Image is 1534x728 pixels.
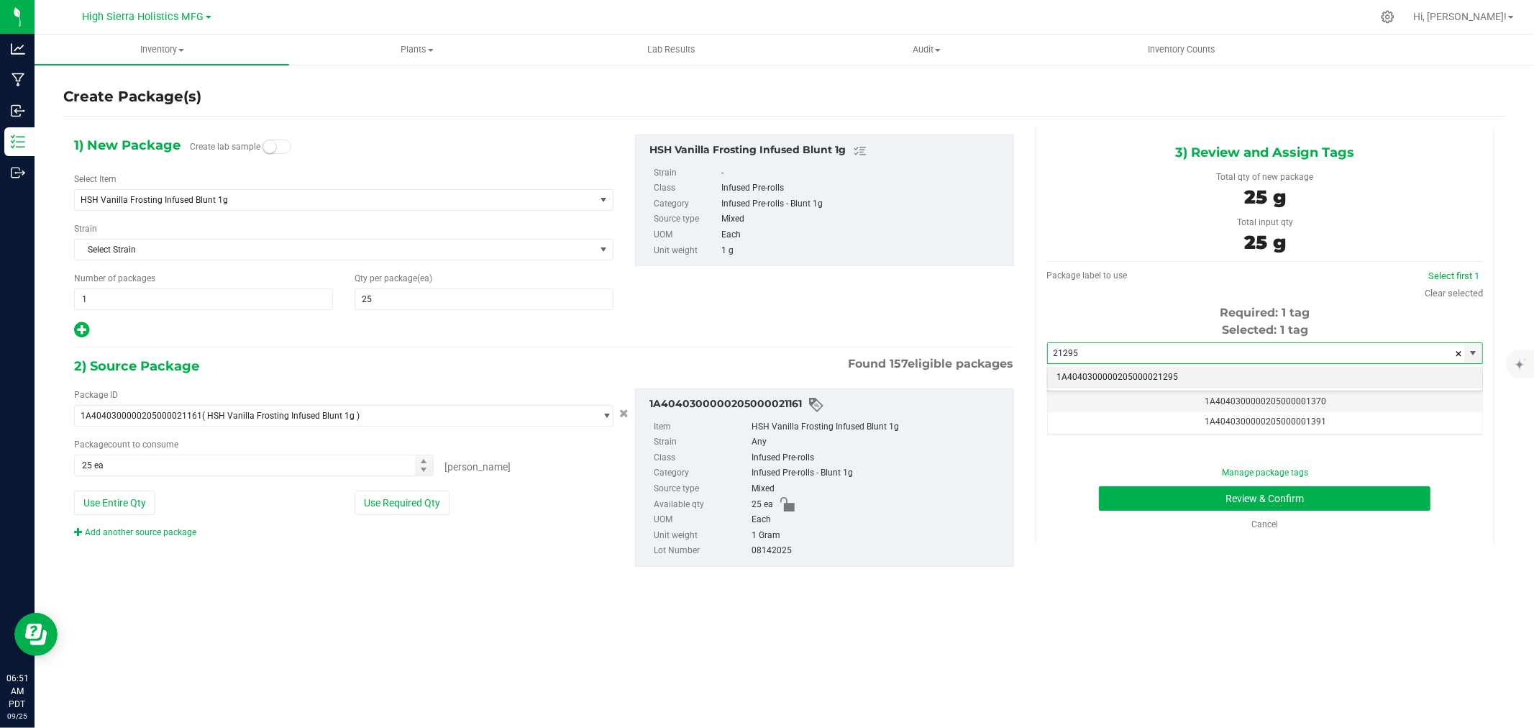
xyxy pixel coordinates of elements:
a: Audit [799,35,1054,65]
a: Cancel [1251,519,1278,529]
span: select [595,240,613,260]
label: Create lab sample [190,136,260,158]
div: Each [752,512,1006,528]
span: HSH Vanilla Frosting Infused Blunt 1g [81,195,568,205]
label: Unit weight [654,243,718,259]
label: Select Item [74,173,117,186]
li: 1A4040300000205000021295 [1048,367,1482,388]
inline-svg: Outbound [11,165,25,180]
label: Category [654,465,749,481]
span: clear [1455,343,1464,365]
span: 25 g [1244,231,1286,254]
div: Infused Pre-rolls - Blunt 1g [752,465,1006,481]
a: Lab Results [544,35,799,65]
span: 157 [890,357,908,370]
a: Clear selected [1425,288,1483,299]
input: 25 ea [75,455,433,476]
span: Found eligible packages [849,355,1014,373]
button: Use Required Qty [355,491,449,515]
span: Number of packages [74,273,155,283]
div: HSH Vanilla Frosting Infused Blunt 1g [752,419,1006,435]
span: Total input qty [1237,217,1293,227]
h4: Create Package(s) [63,86,201,107]
span: Plants [290,43,543,56]
div: Each [721,227,1006,243]
span: Hi, [PERSON_NAME]! [1413,11,1507,22]
div: Infused Pre-rolls - Blunt 1g [721,196,1006,212]
inline-svg: Analytics [11,42,25,56]
div: HSH Vanilla Frosting Infused Blunt 1g [649,142,1006,160]
a: Inventory [35,35,289,65]
span: Selected: 1 tag [1222,323,1308,337]
inline-svg: Manufacturing [11,73,25,87]
span: 2) Source Package [74,355,199,377]
span: Package label to use [1047,270,1128,281]
span: Total qty of new package [1216,172,1313,182]
div: Any [752,434,1006,450]
label: Strain [654,434,749,450]
label: Strain [74,222,97,235]
div: 1 g [721,243,1006,259]
a: Select first 1 [1428,270,1479,281]
label: UOM [654,512,749,528]
a: Manage package tags [1222,468,1308,478]
span: select [1464,343,1482,363]
span: Qty per package [355,273,432,283]
label: Source type [654,211,718,227]
label: Item [654,419,749,435]
span: Add new output [74,328,89,338]
button: Cancel button [615,404,633,424]
span: Select Strain [75,240,595,260]
inline-svg: Inventory [11,135,25,149]
span: Audit [800,43,1053,56]
label: UOM [654,227,718,243]
input: 1 [75,289,332,309]
p: 09/25 [6,711,28,722]
span: Decrease value [415,465,433,476]
label: Class [654,181,718,196]
div: - [721,165,1006,181]
a: Inventory Counts [1054,35,1309,65]
span: Inventory Counts [1128,43,1235,56]
span: 25 ea [752,497,773,513]
span: 1) New Package [74,135,181,156]
span: (ea) [417,273,432,283]
span: 1A4040300000205000001370 [1205,396,1326,406]
span: Lab Results [629,43,716,56]
span: select [595,190,613,210]
label: Lot Number [654,543,749,559]
span: 1A4040300000205000001391 [1205,417,1326,427]
div: Infused Pre-rolls [721,181,1006,196]
span: Package to consume [74,440,178,450]
label: Category [654,196,718,212]
span: Inventory [35,43,289,56]
span: 1A4040300000205000021161 [81,411,202,421]
span: count [108,440,130,450]
div: 1A4040300000205000021161 [649,396,1006,414]
button: Review & Confirm [1099,486,1430,511]
a: Plants [289,35,544,65]
span: Package ID [74,390,118,400]
span: [PERSON_NAME] [444,461,511,473]
div: 1 Gram [752,528,1006,544]
input: 25 [355,289,613,309]
label: Class [654,450,749,466]
div: Infused Pre-rolls [752,450,1006,466]
span: 3) Review and Assign Tags [1175,142,1354,163]
input: Starting tag number [1048,343,1464,363]
div: Mixed [752,481,1006,497]
span: select [595,406,613,426]
label: Unit weight [654,528,749,544]
span: ( HSH Vanilla Frosting Infused Blunt 1g ) [202,411,360,421]
label: Available qty [654,497,749,513]
div: 08142025 [752,543,1006,559]
a: Add another source package [74,527,196,537]
div: Manage settings [1379,10,1397,24]
span: Increase value [415,455,433,466]
span: High Sierra Holistics MFG [83,11,204,23]
label: Source type [654,481,749,497]
button: Use Entire Qty [74,491,155,515]
span: Required: 1 tag [1220,306,1310,319]
inline-svg: Inbound [11,104,25,118]
p: 06:51 AM PDT [6,672,28,711]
